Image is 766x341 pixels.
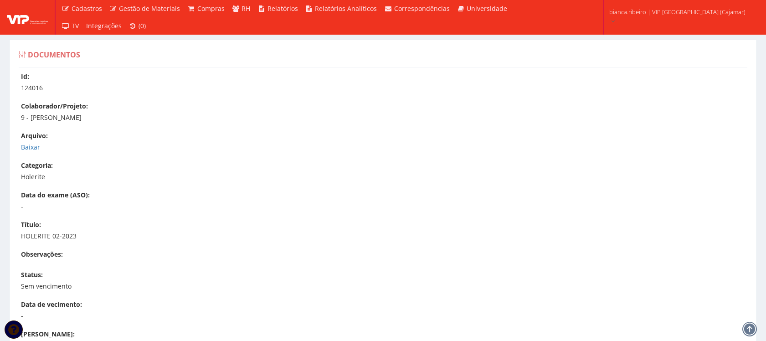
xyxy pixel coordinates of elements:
[58,17,82,35] a: TV
[139,21,146,30] span: (0)
[21,161,53,170] label: Categoria:
[21,83,754,93] p: 124016
[21,232,754,241] p: HOLERITE 02-2023
[21,131,48,140] label: Arquivo:
[21,220,41,229] label: Título:
[315,4,377,13] span: Relatórios Analíticos
[21,311,754,320] p: -
[21,113,754,122] p: 9 - [PERSON_NAME]
[197,4,225,13] span: Compras
[394,4,450,13] span: Correspondências
[267,4,298,13] span: Relatórios
[242,4,250,13] span: RH
[21,270,43,279] label: Status:
[21,300,82,309] label: Data de vecimento:
[21,282,754,291] p: Sem vencimento
[72,4,102,13] span: Cadastros
[82,17,125,35] a: Integrações
[21,72,29,81] label: Id:
[86,21,122,30] span: Integrações
[21,172,754,181] p: Holerite
[7,10,48,24] img: logo
[28,50,80,60] span: Documentos
[125,17,150,35] a: (0)
[609,7,745,16] span: bianca.ribeiro | VIP [GEOGRAPHIC_DATA] (Cajamar)
[72,21,79,30] span: TV
[21,102,88,111] label: Colaborador/Projeto:
[21,191,90,200] label: Data do exame (ASO):
[21,143,40,151] a: Baixar
[21,330,75,339] label: [PERSON_NAME]:
[21,202,754,211] p: -
[21,250,63,259] label: Observações:
[467,4,507,13] span: Universidade
[119,4,180,13] span: Gestão de Materiais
